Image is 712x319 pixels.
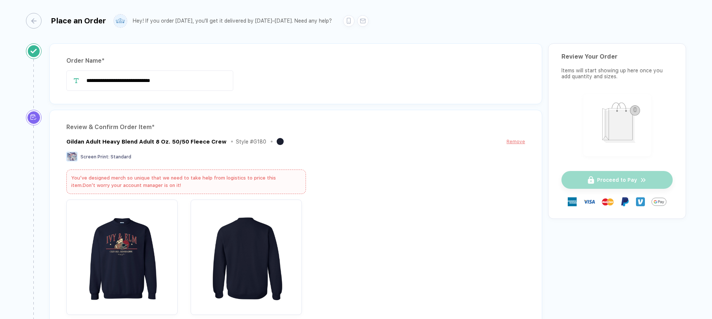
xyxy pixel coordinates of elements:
img: 209958b5-db42-47c2-8c40-4da0c696871b_nt_front_1758827852331.jpg [70,203,174,307]
img: visa [583,196,595,208]
img: Screen Print [66,152,78,161]
img: 209958b5-db42-47c2-8c40-4da0c696871b_nt_back_1758827852387.jpg [194,203,298,307]
span: Standard [111,154,131,159]
div: Place an Order [51,16,106,25]
div: You’ve designed merch so unique that we need to take help from logistics to price this item.Don’t... [66,170,306,194]
img: Paypal [620,197,629,206]
img: user profile [114,14,127,27]
img: master-card [602,196,614,208]
div: Hey! If you order [DATE], you'll get it delivered by [DATE]–[DATE]. Need any help? [133,18,332,24]
img: express [568,197,577,206]
div: Order Name [66,55,525,67]
span: Screen Print : [80,154,109,159]
div: Items will start showing up here once you add quantity and sizes. [561,68,673,79]
div: Review Your Order [561,53,673,60]
button: Remove [507,137,525,146]
div: Style # G180 [236,139,266,145]
img: GPay [652,194,666,209]
img: shopping_bag.png [587,98,648,151]
img: Venmo [636,197,645,206]
div: Review & Confirm Order Item [66,121,525,133]
div: Gildan Adult Heavy Blend Adult 8 Oz. 50/50 Fleece Crew [66,138,227,145]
